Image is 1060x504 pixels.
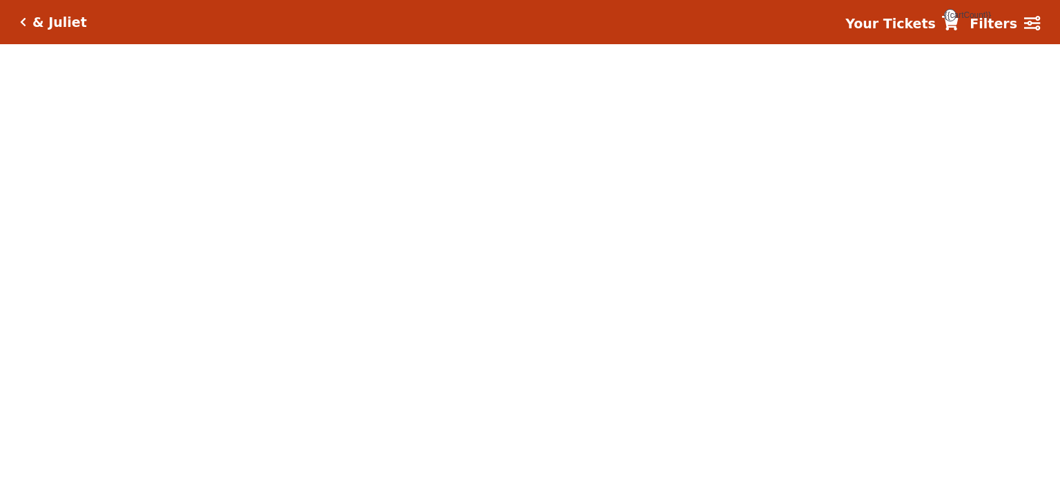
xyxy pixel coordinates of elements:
[970,14,1040,34] a: Filters
[845,14,959,34] a: Your Tickets {{cartCount}}
[944,9,956,21] span: {{cartCount}}
[32,14,87,30] h5: & Juliet
[970,16,1017,31] strong: Filters
[20,17,26,27] a: Click here to go back to filters
[845,16,936,31] strong: Your Tickets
